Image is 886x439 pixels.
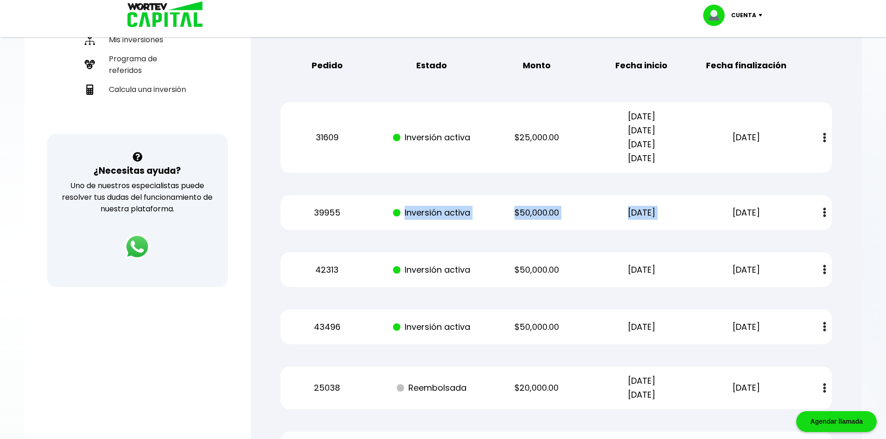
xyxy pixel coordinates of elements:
[388,206,476,220] p: Inversión activa
[283,263,371,277] p: 42313
[312,59,343,72] b: Pedido
[702,263,791,277] p: [DATE]
[493,131,581,144] p: $25,000.00
[703,5,731,26] img: profile-image
[85,85,95,95] img: calculadora-icon.17d418c4.svg
[283,131,371,144] p: 31609
[615,59,667,72] b: Fecha inicio
[597,320,686,334] p: [DATE]
[702,320,791,334] p: [DATE]
[85,35,95,45] img: inversiones-icon.6695dc30.svg
[702,381,791,395] p: [DATE]
[388,131,476,144] p: Inversión activa
[731,8,756,22] p: Cuenta
[283,381,371,395] p: 25038
[124,234,150,260] img: logos_whatsapp-icon.242b2217.svg
[283,320,371,334] p: 43496
[493,263,581,277] p: $50,000.00
[85,59,95,70] img: recomiendanos-icon.9b8e9327.svg
[523,59,551,72] b: Monto
[493,381,581,395] p: $20,000.00
[81,80,194,99] a: Calcula una inversión
[416,59,447,72] b: Estado
[702,206,791,220] p: [DATE]
[597,374,686,402] p: [DATE] [DATE]
[283,206,371,220] p: 39955
[796,411,877,432] div: Agendar llamada
[388,381,476,395] p: Reembolsada
[493,206,581,220] p: $50,000.00
[493,320,581,334] p: $50,000.00
[597,206,686,220] p: [DATE]
[706,59,786,72] b: Fecha finalización
[388,320,476,334] p: Inversión activa
[81,30,194,49] a: Mis inversiones
[388,263,476,277] p: Inversión activa
[597,263,686,277] p: [DATE]
[597,110,686,165] p: [DATE] [DATE] [DATE] [DATE]
[702,131,791,144] p: [DATE]
[59,180,216,215] p: Uno de nuestros especialistas puede resolver tus dudas del funcionamiento de nuestra plataforma.
[756,14,769,17] img: icon-down
[81,49,194,80] a: Programa de referidos
[93,164,181,177] h3: ¿Necesitas ayuda?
